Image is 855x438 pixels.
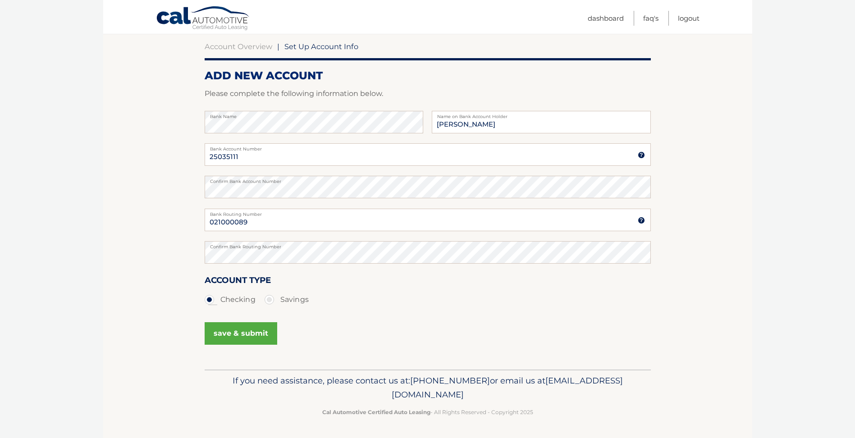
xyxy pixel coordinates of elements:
a: Dashboard [588,11,624,26]
p: Please complete the following information below. [205,87,651,100]
strong: Cal Automotive Certified Auto Leasing [322,409,430,415]
span: [PHONE_NUMBER] [410,375,490,386]
label: Confirm Bank Account Number [205,176,651,183]
h2: ADD NEW ACCOUNT [205,69,651,82]
label: Bank Name [205,111,423,118]
label: Name on Bank Account Holder [432,111,650,118]
a: FAQ's [643,11,658,26]
p: If you need assistance, please contact us at: or email us at [210,374,645,402]
a: Cal Automotive [156,6,251,32]
span: Set Up Account Info [284,42,358,51]
input: Bank Routing Number [205,209,651,231]
img: tooltip.svg [638,217,645,224]
span: | [277,42,279,51]
label: Bank Account Number [205,143,651,151]
button: save & submit [205,322,277,345]
label: Savings [265,291,309,309]
p: - All Rights Reserved - Copyright 2025 [210,407,645,417]
input: Name on Account (Account Holder Name) [432,111,650,133]
label: Bank Routing Number [205,209,651,216]
a: Account Overview [205,42,272,51]
label: Checking [205,291,256,309]
label: Account Type [205,274,271,290]
input: Bank Account Number [205,143,651,166]
a: Logout [678,11,700,26]
img: tooltip.svg [638,151,645,159]
label: Confirm Bank Routing Number [205,241,651,248]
